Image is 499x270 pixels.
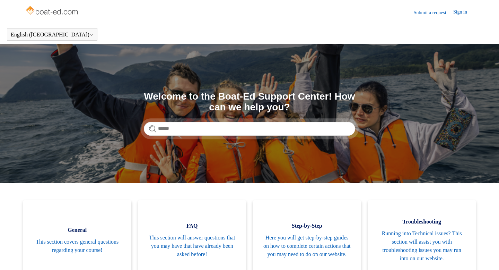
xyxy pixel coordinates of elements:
span: Step-by-Step [263,222,351,230]
span: Running into Technical issues? This section will assist you with troubleshooting issues you may r... [378,229,466,263]
span: This section will answer questions that you may have that have already been asked before! [149,234,236,259]
h1: Welcome to the Boat-Ed Support Center! How can we help you? [144,91,355,113]
a: Sign in [453,8,474,17]
div: Chat Support [454,247,494,265]
span: General [34,226,121,234]
input: Search [144,122,355,136]
img: Boat-Ed Help Center home page [25,4,80,18]
span: Here you will get step-by-step guides on how to complete certain actions that you may need to do ... [263,234,351,259]
span: FAQ [149,222,236,230]
span: This section covers general questions regarding your course! [34,238,121,254]
span: Troubleshooting [378,218,466,226]
a: Submit a request [414,9,453,16]
button: English ([GEOGRAPHIC_DATA]) [11,32,94,38]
